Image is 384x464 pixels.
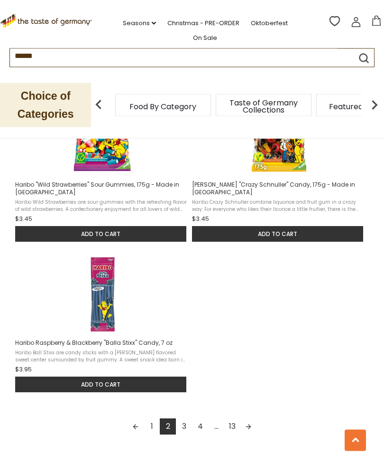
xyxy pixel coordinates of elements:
a: Haribo "Wild Strawberries" Sour Gummies, 175g - Made in Germany [15,96,190,242]
a: Christmas - PRE-ORDER [167,18,239,28]
button: Add to cart [192,227,363,242]
img: next arrow [365,95,384,114]
a: 3 [176,419,192,435]
a: 2 [160,419,176,435]
span: [PERSON_NAME] "Crazy Schnuller" Candy, 175g - Made in [GEOGRAPHIC_DATA] [192,181,364,197]
span: $3.45 [192,215,209,224]
img: Haribo Raspberry & Blackberry "Balla Stixx" Candy, 7 oz [62,254,143,335]
div: Pagination [7,419,377,438]
span: Haribo Crazy Schnuller combine liquorice and fruit gum in a crazy way: For everyone who likes the... [192,199,364,212]
a: Haribo "Crazy Schnuller" Candy, 175g - Made in Germany [192,96,366,242]
a: Taste of Germany Collections [226,99,302,114]
a: 13 [224,419,240,435]
a: Oktoberfest [251,18,288,28]
a: 1 [144,419,160,435]
span: Haribo "Wild Strawberries" Sour Gummies, 175g - Made in [GEOGRAPHIC_DATA] [15,181,187,197]
a: Next page [240,419,256,435]
span: $3.45 [15,215,32,224]
span: Haribo Wild Strawberries are sour gummies with the refreshing flavor of wild strawberries. A conf... [15,199,187,212]
a: Haribo Raspberry & Blackberry "Balla Stixx" Candy, 7 oz [15,254,190,393]
a: Food By Category [129,103,196,110]
img: previous arrow [89,95,108,114]
button: Add to cart [15,377,186,393]
span: Haribo Raspberry & Blackberry "Balla Stixx" Candy, 7 oz [15,340,187,347]
span: $3.95 [15,365,32,375]
span: ... [208,419,224,435]
a: Seasons [123,18,156,28]
a: Previous page [128,419,144,435]
button: Add to cart [15,227,186,242]
a: On Sale [193,33,217,43]
a: 4 [192,419,208,435]
span: Haribo Ball Stixx are candy sticks with a [PERSON_NAME] flavored sweet center surrounded by fruit... [15,350,187,363]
